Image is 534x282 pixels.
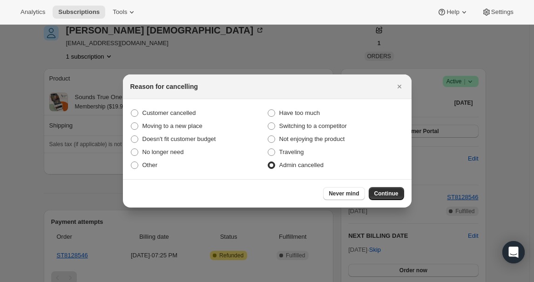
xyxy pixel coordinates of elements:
[142,135,216,142] span: Doesn't fit customer budget
[107,6,142,19] button: Tools
[502,241,525,263] div: Open Intercom Messenger
[113,8,127,16] span: Tools
[374,190,399,197] span: Continue
[53,6,105,19] button: Subscriptions
[432,6,474,19] button: Help
[491,8,514,16] span: Settings
[279,135,345,142] span: Not enjoying the product
[20,8,45,16] span: Analytics
[142,161,158,168] span: Other
[142,148,184,155] span: No longer need
[58,8,100,16] span: Subscriptions
[279,109,320,116] span: Have too much
[446,8,459,16] span: Help
[15,6,51,19] button: Analytics
[279,161,324,168] span: Admin cancelled
[369,187,404,200] button: Continue
[393,80,406,93] button: Close
[142,109,196,116] span: Customer cancelled
[476,6,519,19] button: Settings
[323,187,365,200] button: Never mind
[279,122,347,129] span: Switching to a competitor
[142,122,203,129] span: Moving to a new place
[279,148,304,155] span: Traveling
[130,82,198,91] h2: Reason for cancelling
[329,190,359,197] span: Never mind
